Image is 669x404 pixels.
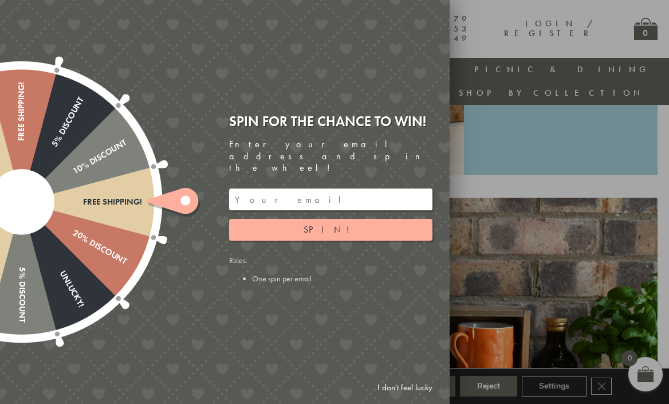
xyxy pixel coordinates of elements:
div: 20% Discount [19,198,128,266]
div: Unlucky! [17,199,86,308]
div: Spin for the chance to win! [229,112,432,130]
a: I don't feel lucky [372,377,438,398]
span: Spin! [304,223,358,236]
div: 5% Discount [17,202,26,323]
div: Enter your email address and spin the wheel! [229,139,432,174]
div: 5% Discount [17,95,86,204]
input: Your email [229,189,432,210]
div: Rules: [229,255,432,284]
li: One spin per email [252,273,432,284]
div: 10% Discount [19,138,128,206]
div: Free shipping! [22,197,142,207]
div: Free shipping! [17,82,26,202]
button: Spin! [229,219,432,241]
